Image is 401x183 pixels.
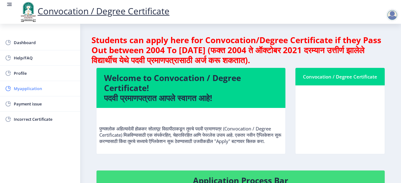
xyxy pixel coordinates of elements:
[19,5,169,17] a: Convocation / Degree Certificate
[14,100,75,108] span: Payment issue
[14,85,75,92] span: Myapplication
[91,35,390,65] h4: Students can apply here for Convocation/Degree Certificate if they Pass Out between 2004 To [DATE...
[14,69,75,77] span: Profile
[19,1,38,23] img: logo
[104,73,278,103] h4: Welcome to Convocation / Degree Certificate! पदवी प्रमाणपत्रात आपले स्वागत आहे!
[14,39,75,46] span: Dashboard
[303,73,377,80] div: Convocation / Degree Certificate
[99,113,283,144] p: पुण्यश्लोक अहिल्यादेवी होळकर सोलापूर विद्यापीठाकडून तुमचे पदवी प्रमाणपत्र (Convocation / Degree C...
[14,54,75,62] span: Help/FAQ
[14,115,75,123] span: Incorrect Certificate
